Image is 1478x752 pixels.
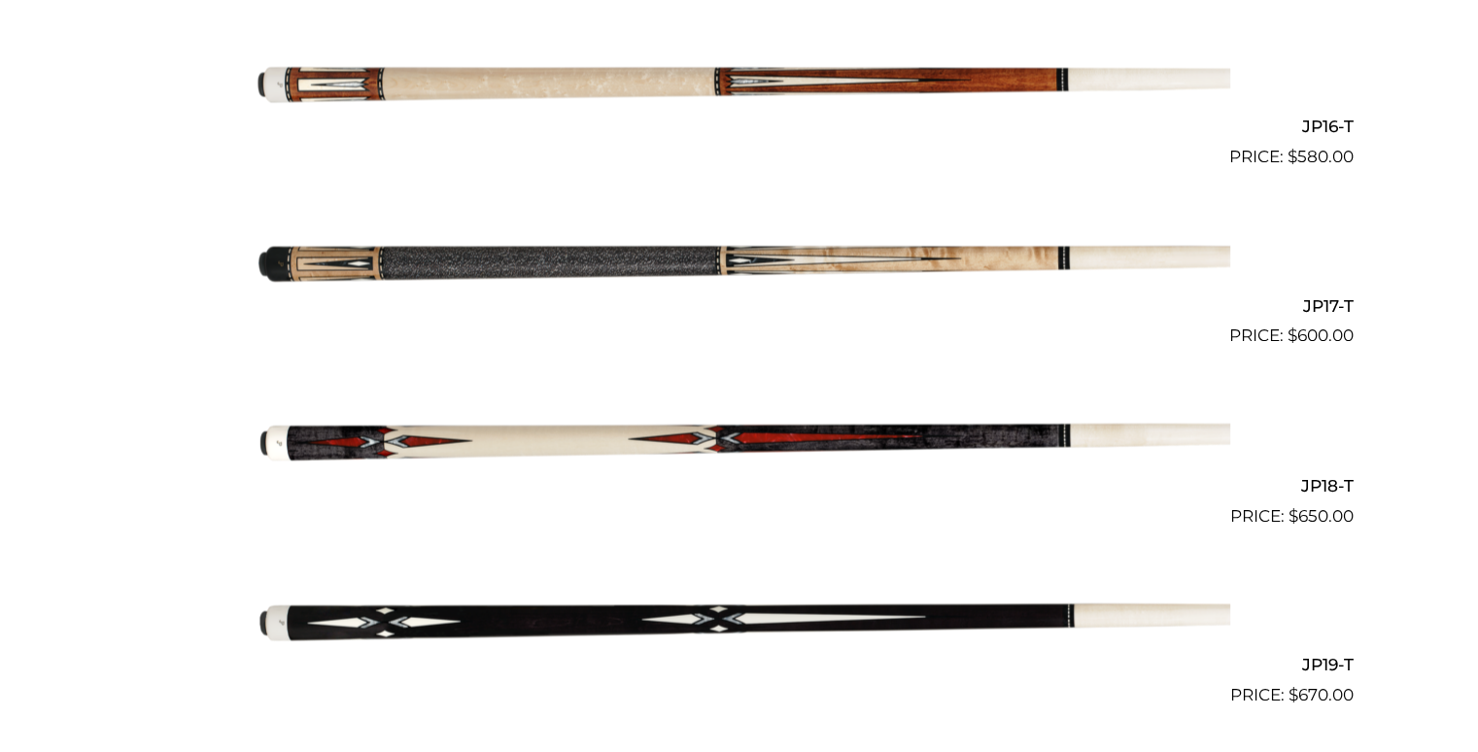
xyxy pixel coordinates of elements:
span: $ [1289,684,1298,703]
h2: JP17-T [125,288,1354,324]
h2: JP19-T [125,646,1354,682]
h2: JP16-T [125,109,1354,145]
img: JP19-T [249,536,1230,700]
h2: JP18-T [125,466,1354,502]
span: $ [1288,325,1297,345]
span: $ [1288,147,1297,166]
a: JP19-T $670.00 [125,536,1354,707]
bdi: 580.00 [1288,147,1354,166]
a: JP18-T $650.00 [125,357,1354,528]
a: JP17-T $600.00 [125,178,1354,349]
span: $ [1289,505,1298,525]
img: JP17-T [249,178,1230,341]
bdi: 600.00 [1288,325,1354,345]
bdi: 670.00 [1289,684,1354,703]
img: JP18-T [249,357,1230,520]
bdi: 650.00 [1289,505,1354,525]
